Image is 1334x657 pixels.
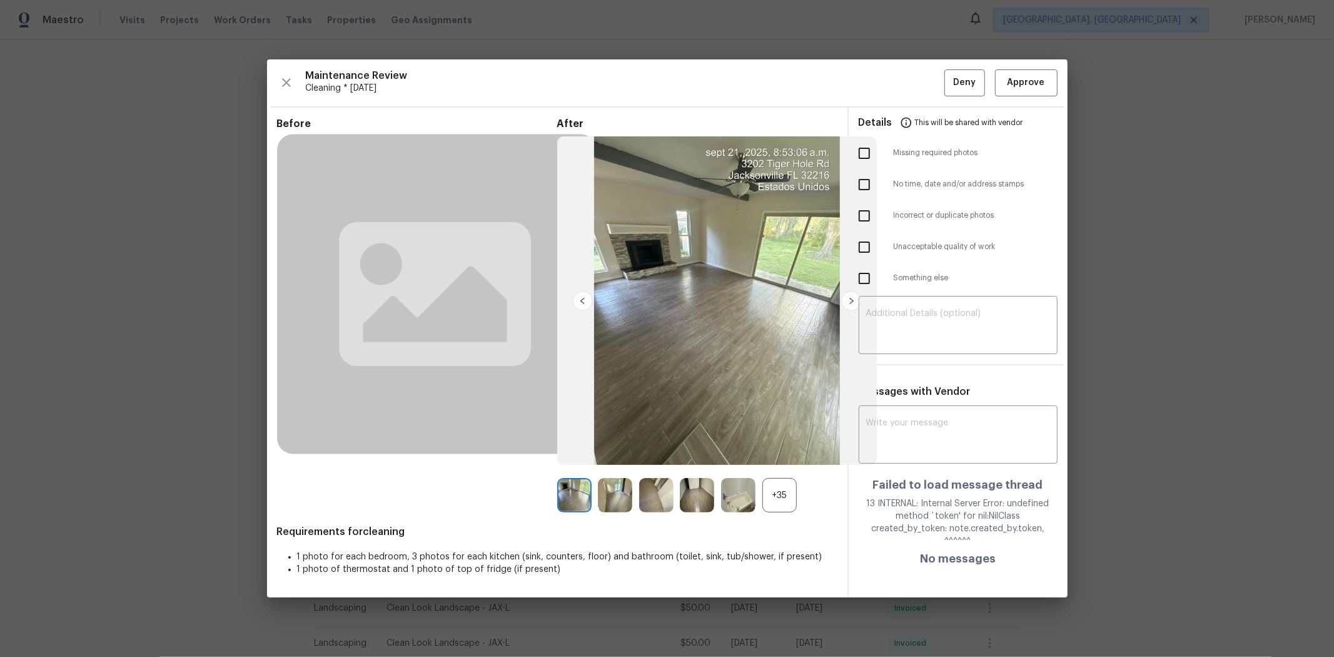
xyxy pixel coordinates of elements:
[297,563,837,576] li: 1 photo of thermostat and 1 photo of top of fridge (if present)
[894,179,1058,190] span: No time, date and/or address stamps
[859,108,892,138] span: Details
[894,242,1058,252] span: Unacceptable quality of work
[297,551,837,563] li: 1 photo for each bedroom, 3 photos for each kitchen (sink, counters, floor) and bathroom (toilet,...
[859,479,1058,491] h4: Failed to load message thread
[859,387,971,397] span: Messages with Vendor
[894,210,1058,221] span: Incorrect or duplicate photos
[894,273,1058,283] span: Something else
[277,526,837,538] span: Requirements for cleaning
[953,75,976,91] span: Deny
[944,69,985,96] button: Deny
[1008,75,1045,91] span: Approve
[915,108,1023,138] span: This will be shared with vendor
[841,291,861,311] img: right-chevron-button-url
[557,118,837,130] span: After
[849,138,1068,169] div: Missing required photos
[849,169,1068,200] div: No time, date and/or address stamps
[849,232,1068,263] div: Unacceptable quality of work
[920,553,996,565] h4: No messages
[849,200,1068,232] div: Incorrect or duplicate photos
[859,497,1058,547] div: 13 INTERNAL: Internal Server Error: undefined method `token' for nil:NilClass created_by_token: n...
[573,291,593,311] img: left-chevron-button-url
[849,263,1068,294] div: Something else
[277,118,557,130] span: Before
[762,478,797,512] div: +35
[306,82,944,94] span: Cleaning * [DATE]
[995,69,1058,96] button: Approve
[894,148,1058,158] span: Missing required photos
[306,69,944,82] span: Maintenance Review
